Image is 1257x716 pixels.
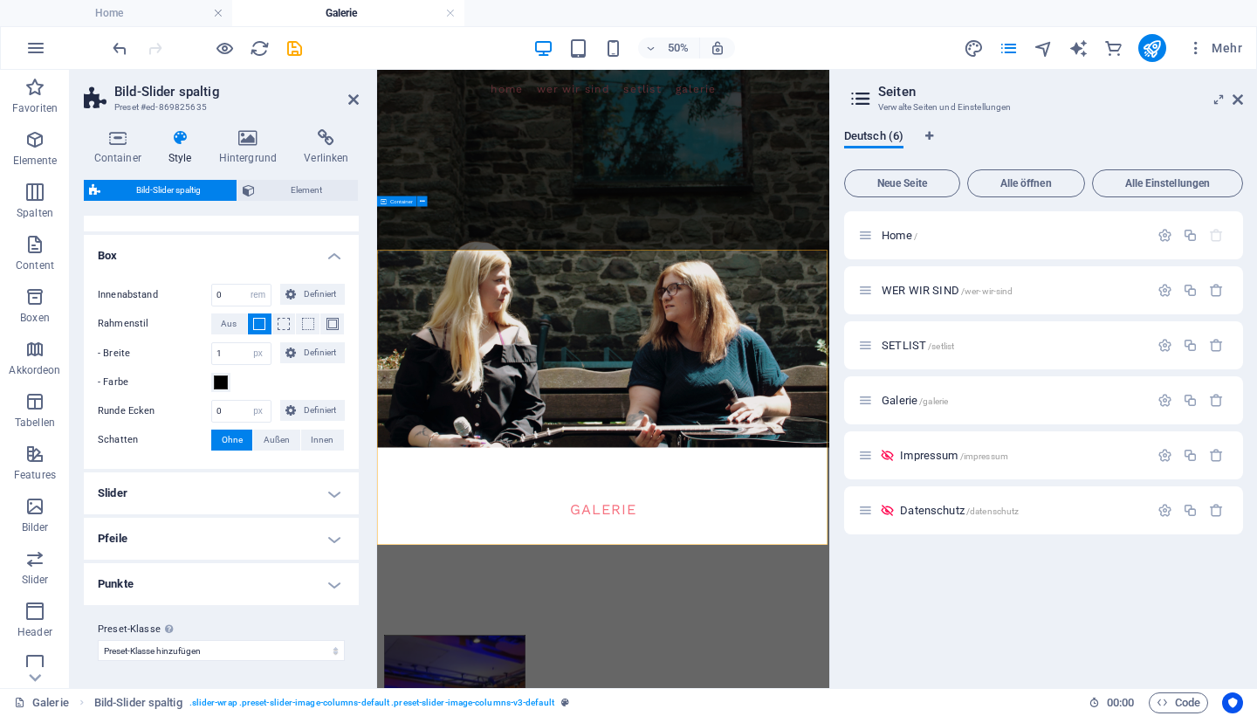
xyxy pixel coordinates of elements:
label: Rahmenstil [98,313,211,334]
span: /datenschutz [966,506,1020,516]
p: Elemente [13,154,58,168]
label: Preset-Klasse [98,619,345,640]
button: text_generator [1068,38,1089,59]
div: Duplizieren [1183,448,1198,463]
i: Bei Größenänderung Zoomstufe automatisch an das gewählte Gerät anpassen. [710,40,725,56]
button: Innen [301,430,344,451]
button: Ohne [211,430,252,451]
div: Entfernen [1209,393,1224,408]
h4: Galerie [232,3,464,23]
i: Dieses Element ist ein anpassbares Preset [561,698,569,707]
div: Home/ [876,230,1149,241]
h3: Preset #ed-869825635 [114,100,324,115]
button: Code [1149,692,1208,713]
label: - Farbe [98,372,211,393]
span: Definiert [301,400,340,421]
span: Element [260,180,353,201]
div: Einstellungen [1157,448,1172,463]
h4: Pfeile [84,518,359,560]
p: Slider [22,573,49,587]
span: Neue Seite [852,178,952,189]
span: Klick, um Seite zu öffnen [882,339,954,352]
span: Deutsch (6) [844,126,903,150]
button: Element [237,180,358,201]
h4: Slider [84,472,359,514]
p: Bilder [22,520,49,534]
div: Datenschutz/datenschutz [895,505,1149,516]
button: Definiert [280,400,346,421]
i: Veröffentlichen [1142,38,1162,59]
i: Navigator [1034,38,1054,59]
span: 00 00 [1107,692,1134,713]
p: Boxen [20,311,50,325]
a: Klick, um Auswahl aufzuheben. Doppelklick öffnet Seitenverwaltung [14,692,69,713]
button: commerce [1103,38,1124,59]
span: Aus [221,313,237,334]
h6: Session-Zeit [1089,692,1135,713]
div: Duplizieren [1183,503,1198,518]
span: . slider-wrap .preset-slider-image-columns-default .preset-slider-image-columns-v3-default [189,692,554,713]
h6: 50% [664,38,692,59]
button: Usercentrics [1222,692,1243,713]
div: Einstellungen [1157,338,1172,353]
span: Klick zum Auswählen. Doppelklick zum Bearbeiten [94,692,182,713]
span: /wer-wir-sind [961,286,1013,296]
div: Entfernen [1209,503,1224,518]
div: Duplizieren [1183,228,1198,243]
span: Außen [264,430,290,451]
button: Mehr [1180,34,1249,62]
i: Seiten (Strg+Alt+S) [999,38,1019,59]
span: Ohne [222,430,243,451]
i: Rückgängig: &nbsp;- Farbe ($color-primary -> $color-default) (Strg+Z) [110,38,130,59]
i: AI Writer [1068,38,1089,59]
button: Alle öffnen [967,169,1085,197]
h3: Verwalte Seiten und Einstellungen [878,100,1208,115]
div: WER WIR SIND/wer-wir-sind [876,285,1149,296]
button: Alle Einstellungen [1092,169,1243,197]
span: Code [1157,692,1200,713]
h4: Box [84,235,359,266]
p: Akkordeon [9,363,60,377]
h4: Punkte [84,563,359,605]
h4: Hintergrund [209,129,294,166]
span: Klick, um Seite zu öffnen [882,229,917,242]
div: Die Startseite kann nicht gelöscht werden [1209,228,1224,243]
div: Sprachen-Tabs [844,129,1243,162]
h4: Container [84,129,158,166]
h2: Seiten [878,84,1243,100]
h4: Verlinken [294,129,359,166]
div: Duplizieren [1183,338,1198,353]
label: Innenabstand [98,285,211,306]
button: Außen [253,430,299,451]
span: Mehr [1187,39,1242,57]
span: Alle Einstellungen [1100,178,1235,189]
div: Galerie/galerie [876,395,1149,406]
i: Save (Ctrl+S) [285,38,305,59]
div: Entfernen [1209,283,1224,298]
nav: breadcrumb [94,692,569,713]
div: SETLIST/setlist [876,340,1149,351]
span: Klick, um Seite zu öffnen [882,284,1013,297]
p: Features [14,468,56,482]
button: Aus [211,313,247,334]
div: Entfernen [1209,448,1224,463]
span: Klick, um Seite zu öffnen [882,394,948,407]
div: Duplizieren [1183,283,1198,298]
label: Runde Ecken [98,401,211,422]
button: design [964,38,985,59]
label: Schatten [98,430,211,451]
button: Definiert [280,342,346,363]
p: Header [17,625,52,639]
span: Definiert [301,342,340,363]
span: /setlist [928,341,954,351]
div: Einstellungen [1157,283,1172,298]
i: Design (Strg+Alt+Y) [964,38,984,59]
p: Tabellen [15,416,55,430]
span: Innen [311,430,333,451]
button: Neue Seite [844,169,960,197]
button: reload [249,38,270,59]
span: Klick, um Seite zu öffnen [900,504,1019,517]
h4: Style [158,129,209,166]
span: / [914,231,917,241]
button: publish [1138,34,1166,62]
